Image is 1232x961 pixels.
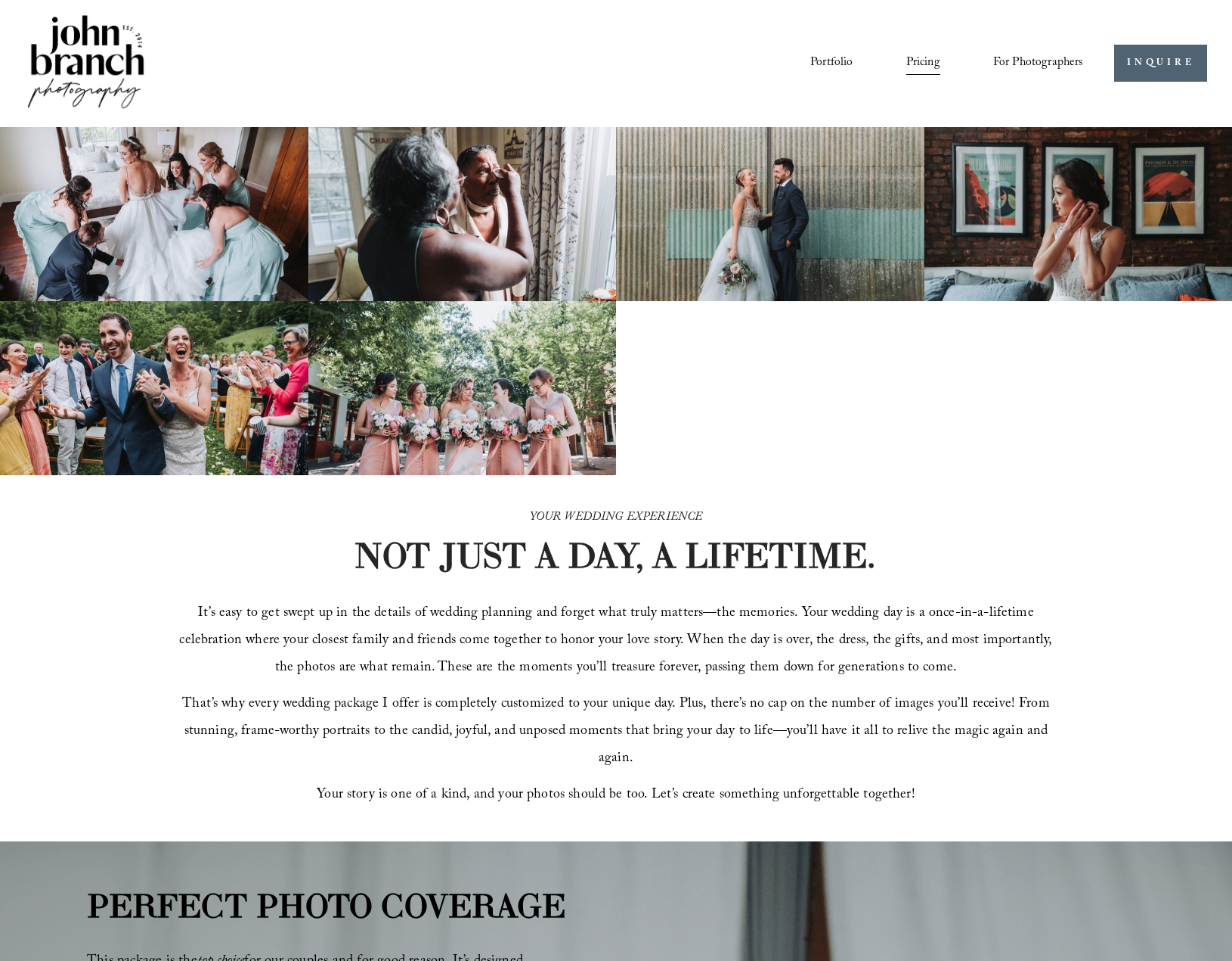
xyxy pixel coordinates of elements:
[993,51,1084,76] a: folder dropdown
[182,693,1054,771] span: That’s why every wedding package I offer is completely customized to your unique day. Plus, there...
[308,301,617,475] img: A bride and four bridesmaids in pink dresses, holding bouquets with pink and white flowers, smili...
[179,602,1056,680] span: It’s easy to get swept up in the details of wedding planning and forget what truly matters—the me...
[87,885,565,926] strong: PERFECT PHOTO COVERAGE
[616,127,924,301] img: A bride and groom standing together, laughing, with the bride holding a bouquet in front of a cor...
[530,508,703,528] em: YOUR WEDDING EXPERIENCE
[906,51,940,76] a: Pricing
[810,51,853,76] a: Portfolio
[354,533,875,577] strong: NOT JUST A DAY, A LIFETIME.
[25,12,147,114] img: John Branch IV Photography
[317,784,915,807] span: Your story is one of a kind, and your photos should be too. Let’s create something unforgettable ...
[308,127,617,301] img: Woman applying makeup to another woman near a window with floral curtains and autumn flowers.
[1114,45,1207,82] a: INQUIRE
[993,51,1084,75] span: For Photographers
